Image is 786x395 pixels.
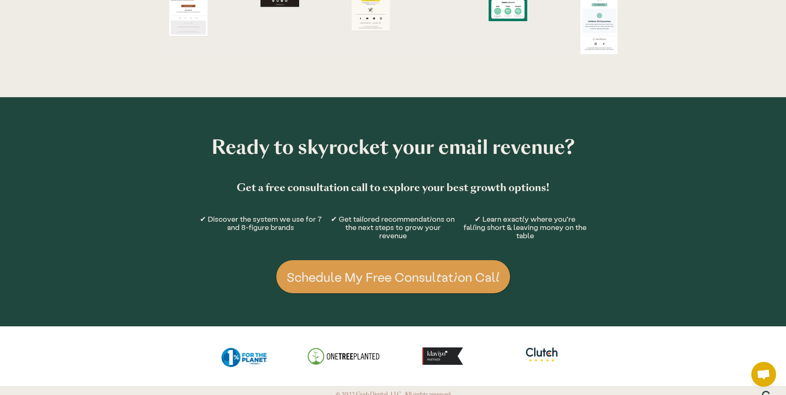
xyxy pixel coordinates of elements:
div: ✔ Discover the system we use for 7 and 8-figure brands [199,215,323,231]
div: ✔ Learn exactly where you're falling short & leaving money on the table [463,215,587,239]
div: ✔ Get tailored recommendations on the next steps to grow your revenue [331,215,455,239]
h3: Get a free consultation call to explore your best growth options! [199,182,587,194]
div: Open chat [751,362,776,387]
a: Schedule My Free Consultation Call [276,260,510,293]
h2: Ready to skyrocket your email revenue? [199,139,587,157]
